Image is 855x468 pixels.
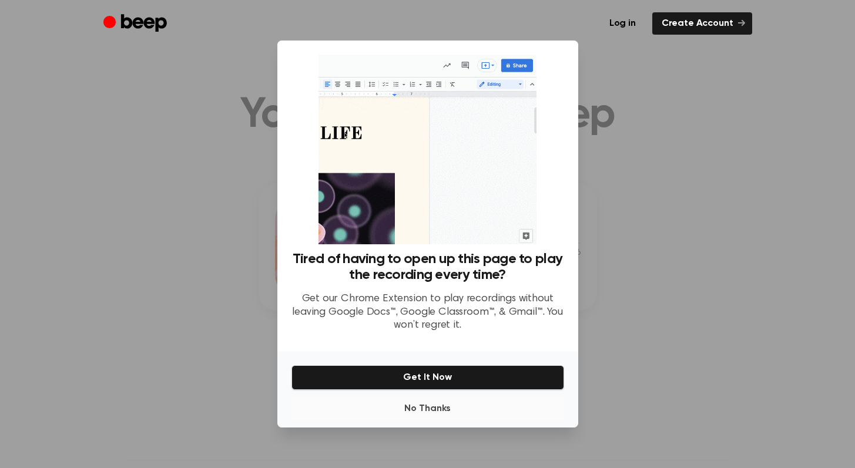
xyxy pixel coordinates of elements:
[291,397,564,420] button: No Thanks
[291,365,564,390] button: Get It Now
[652,12,752,35] a: Create Account
[291,251,564,283] h3: Tired of having to open up this page to play the recording every time?
[318,55,537,244] img: Beep extension in action
[600,12,645,35] a: Log in
[291,292,564,332] p: Get our Chrome Extension to play recordings without leaving Google Docs™, Google Classroom™, & Gm...
[103,12,170,35] a: Beep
